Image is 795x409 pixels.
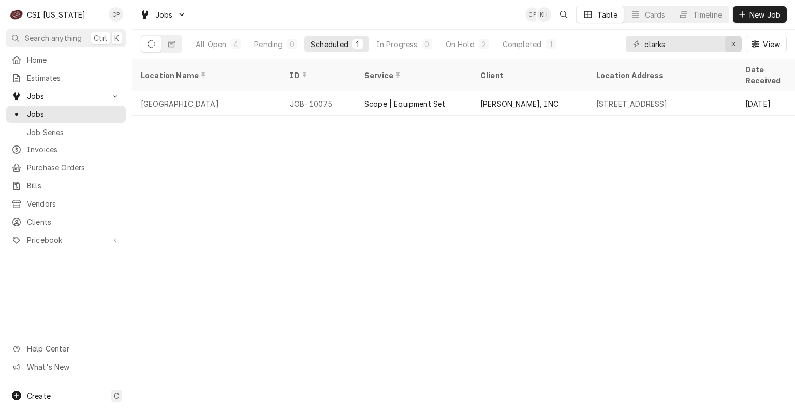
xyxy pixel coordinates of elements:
[364,70,462,81] div: Service
[6,106,126,123] a: Jobs
[311,39,348,50] div: Scheduled
[27,9,85,20] div: CSI [US_STATE]
[747,9,783,20] span: New Job
[6,159,126,176] a: Purchase Orders
[196,39,226,50] div: All Open
[424,39,430,50] div: 0
[9,7,24,22] div: CSI Kentucky's Avatar
[141,98,219,109] div: [GEOGRAPHIC_DATA]
[27,343,120,354] span: Help Center
[27,109,121,120] span: Jobs
[136,6,190,23] a: Go to Jobs
[27,361,120,372] span: What's New
[596,70,727,81] div: Location Address
[537,7,551,22] div: KH
[6,124,126,141] a: Job Series
[761,39,782,50] span: View
[6,69,126,86] a: Estimates
[537,7,551,22] div: Kyley Hunnicutt's Avatar
[27,144,121,155] span: Invoices
[645,9,666,20] div: Cards
[597,9,617,20] div: Table
[6,231,126,249] a: Go to Pricebook
[289,39,295,50] div: 0
[6,141,126,158] a: Invoices
[725,36,742,52] button: Erase input
[27,54,121,65] span: Home
[27,198,121,209] span: Vendors
[155,9,173,20] span: Jobs
[364,98,445,109] div: Scope | Equipment Set
[6,51,126,68] a: Home
[114,390,119,401] span: C
[109,7,123,22] div: Craig Pierce's Avatar
[480,70,578,81] div: Client
[355,39,361,50] div: 1
[27,180,121,191] span: Bills
[6,177,126,194] a: Bills
[114,33,119,43] span: K
[733,6,787,23] button: New Job
[503,39,541,50] div: Completed
[6,195,126,212] a: Vendors
[693,9,722,20] div: Timeline
[548,39,554,50] div: 1
[525,7,540,22] div: Craig Pierce's Avatar
[290,70,346,81] div: ID
[282,91,356,116] div: JOB-10075
[94,33,107,43] span: Ctrl
[254,39,283,50] div: Pending
[27,235,105,245] span: Pricebook
[27,72,121,83] span: Estimates
[6,358,126,375] a: Go to What's New
[746,36,787,52] button: View
[232,39,239,50] div: 4
[525,7,540,22] div: CP
[6,213,126,230] a: Clients
[25,33,82,43] span: Search anything
[376,39,418,50] div: In Progress
[27,391,51,400] span: Create
[6,87,126,105] a: Go to Jobs
[446,39,475,50] div: On Hold
[644,36,722,52] input: Keyword search
[481,39,487,50] div: 2
[9,7,24,22] div: C
[596,98,668,109] div: [STREET_ADDRESS]
[27,216,121,227] span: Clients
[109,7,123,22] div: CP
[27,162,121,173] span: Purchase Orders
[6,29,126,47] button: Search anythingCtrlK
[141,70,271,81] div: Location Name
[555,6,572,23] button: Open search
[480,98,558,109] div: [PERSON_NAME], INC
[27,127,121,138] span: Job Series
[6,340,126,357] a: Go to Help Center
[27,91,105,101] span: Jobs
